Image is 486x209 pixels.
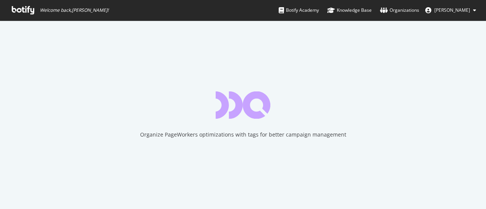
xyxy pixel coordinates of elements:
button: [PERSON_NAME] [419,4,482,16]
div: animation [216,91,270,119]
div: Botify Academy [279,6,319,14]
div: Organizations [380,6,419,14]
span: Heimerl Marlon [434,7,470,13]
div: Organize PageWorkers optimizations with tags for better campaign management [140,131,346,138]
span: Welcome back, [PERSON_NAME] ! [40,7,109,13]
div: Knowledge Base [327,6,372,14]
